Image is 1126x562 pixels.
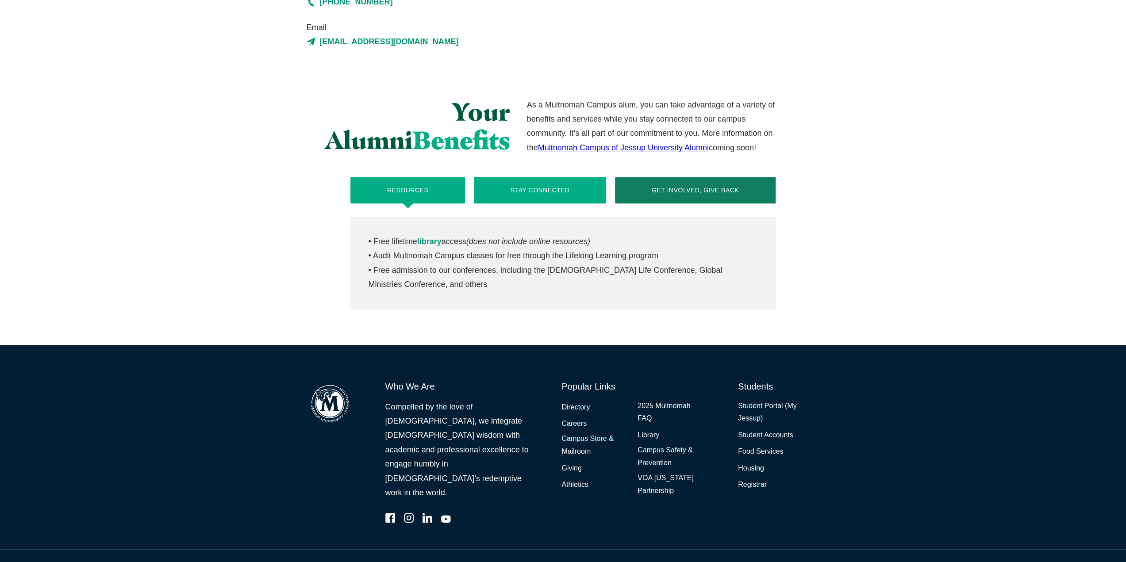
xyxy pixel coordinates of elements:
p: Compelled by the love of [DEMOGRAPHIC_DATA], we integrate [DEMOGRAPHIC_DATA] wisdom with academic... [385,400,530,500]
h6: Students [738,380,819,393]
button: Get Involved, Give Back [615,177,775,203]
a: Library [638,429,659,442]
em: (does not include online resources) [466,237,590,246]
a: Careers [561,417,587,430]
a: Student Portal (My Jessup) [738,400,819,425]
img: Multnomah Campus of Jessup University logo [307,380,353,427]
a: Campus Store & Mailroom [561,432,630,458]
p: • Free lifetime access • Audit Multnomah Campus classes for free through the Lifelong Learning pr... [368,234,757,292]
button: Resources [350,177,465,203]
a: Athletics [561,478,588,491]
a: library [417,237,442,246]
a: 2025 Multnomah FAQ [638,400,706,425]
a: Directory [561,401,590,414]
a: YouTube [441,513,451,523]
p: As a Multnomah Campus alum, you can take advantage of a variety of benefits and services while yo... [527,98,775,155]
a: [EMAIL_ADDRESS][DOMAIN_NAME] [307,34,511,49]
span: Email [307,20,511,34]
a: Food Services [738,445,783,458]
a: Housing [738,462,764,475]
h2: Your Alumni [307,98,511,155]
h6: Who We Are [385,380,530,393]
a: VOA [US_STATE] Partnership [638,472,706,497]
a: Student Accounts [738,429,793,442]
a: Instagram [404,513,414,523]
h6: Popular Links [561,380,706,393]
a: LinkedIn [423,513,432,523]
a: Campus Safety & Prevention [638,444,706,470]
a: Multnomah Campus of Jessup University Alumni [538,143,709,152]
button: Stay Connected [474,177,606,203]
a: Giving [561,462,581,475]
a: Registrar [738,478,767,491]
a: Facebook [385,513,395,523]
span: Benefits [413,125,510,155]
